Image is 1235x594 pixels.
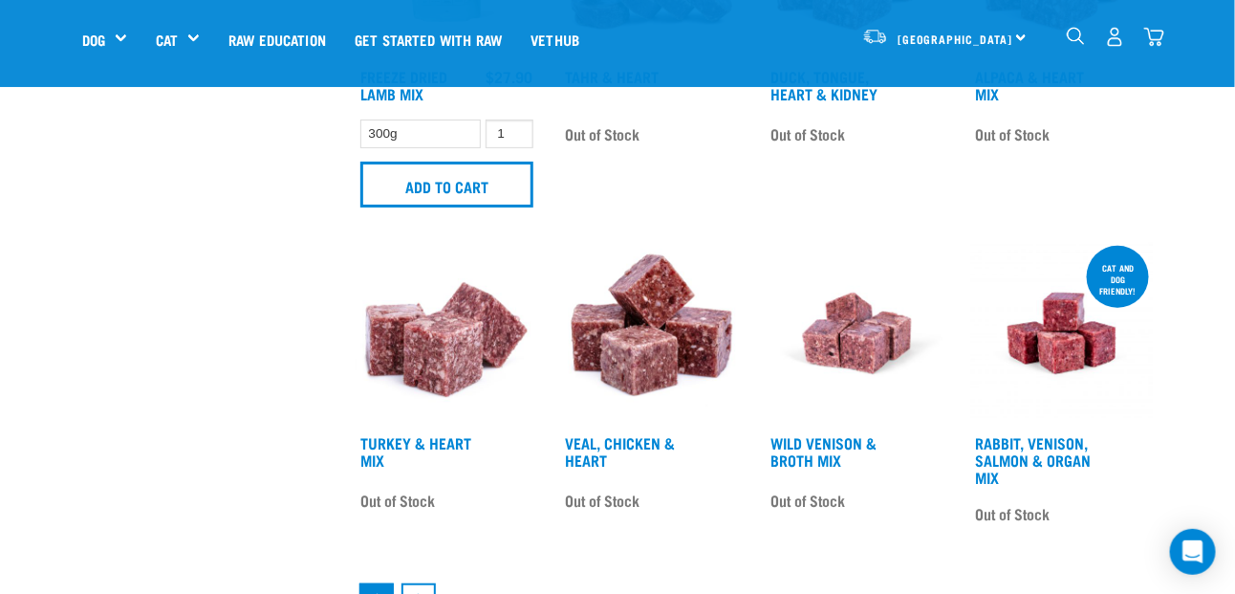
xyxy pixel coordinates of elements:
[360,72,447,98] a: Freeze Dried Lamb Mix
[360,162,533,208] input: Add to cart
[360,438,471,464] a: Turkey & Heart Mix
[1170,529,1216,575] div: Open Intercom Messenger
[862,28,888,45] img: van-moving.png
[971,242,1154,425] img: Rabbit Venison Salmon Organ 1688
[356,242,538,425] img: Pile Of Cubed Turkey Heart Mix For Pets
[516,1,594,77] a: Vethub
[770,120,845,148] span: Out of Stock
[976,438,1092,481] a: Rabbit, Venison, Salmon & Organ Mix
[561,242,744,425] img: 1137 Veal Chicken Heart Mix 01
[82,29,105,51] a: Dog
[156,29,178,51] a: Cat
[766,242,948,425] img: Vension and heart
[1105,27,1125,47] img: user.png
[566,120,640,148] span: Out of Stock
[1087,253,1149,305] div: Cat and dog friendly!
[340,1,516,77] a: Get started with Raw
[566,438,676,464] a: Veal, Chicken & Heart
[976,72,1085,98] a: Alpaca & Heart Mix
[976,499,1051,528] span: Out of Stock
[976,120,1051,148] span: Out of Stock
[770,486,845,515] span: Out of Stock
[566,486,640,515] span: Out of Stock
[486,120,533,149] input: 1
[1067,27,1085,45] img: home-icon-1@2x.png
[770,438,877,464] a: Wild Venison & Broth Mix
[770,72,877,98] a: Duck, Tongue, Heart & Kidney
[360,486,435,515] span: Out of Stock
[1144,27,1164,47] img: home-icon@2x.png
[898,35,1013,42] span: [GEOGRAPHIC_DATA]
[214,1,340,77] a: Raw Education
